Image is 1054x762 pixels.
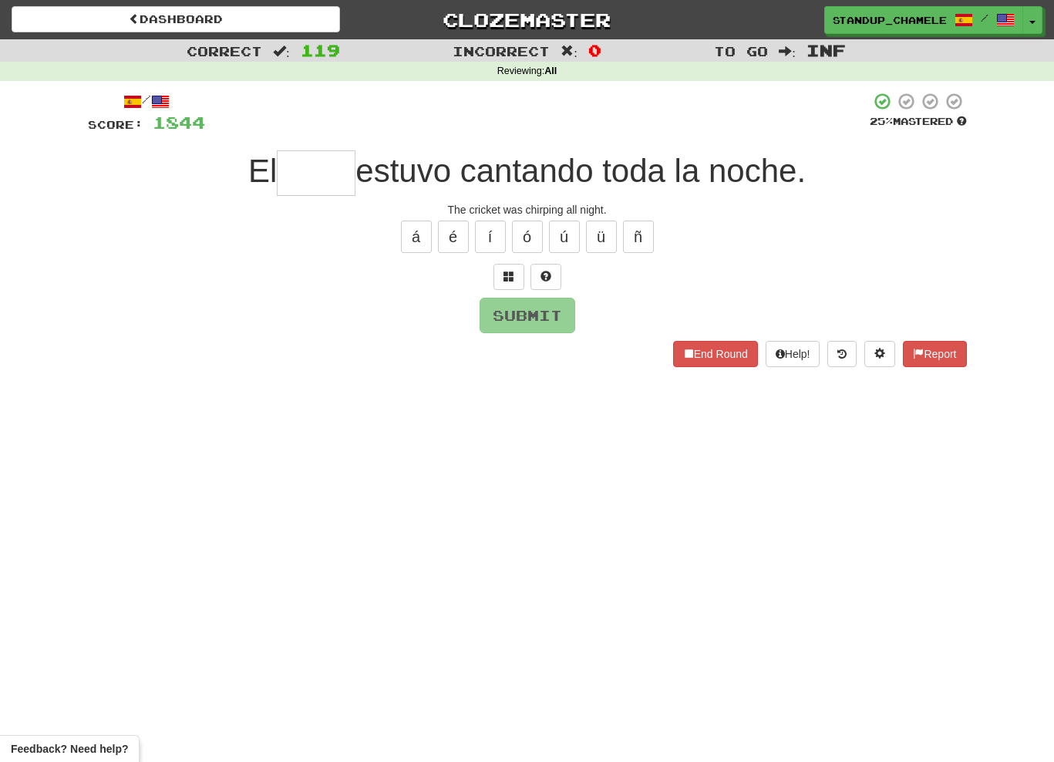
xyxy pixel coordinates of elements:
[438,221,469,253] button: é
[561,45,578,58] span: :
[401,221,432,253] button: á
[453,43,550,59] span: Incorrect
[586,221,617,253] button: ü
[512,221,543,253] button: ó
[363,6,692,33] a: Clozemaster
[981,12,988,23] span: /
[779,45,796,58] span: :
[544,66,557,76] strong: All
[273,45,290,58] span: :
[248,153,277,189] span: El
[833,13,947,27] span: standup_chameleon
[824,6,1023,34] a: standup_chameleon /
[530,264,561,290] button: Single letter hint - you only get 1 per sentence and score half the points! alt+h
[88,118,143,131] span: Score:
[766,341,820,367] button: Help!
[623,221,654,253] button: ñ
[153,113,205,132] span: 1844
[88,92,205,111] div: /
[806,41,846,59] span: Inf
[549,221,580,253] button: ú
[714,43,768,59] span: To go
[187,43,262,59] span: Correct
[903,341,966,367] button: Report
[355,153,806,189] span: estuvo cantando toda la noche.
[301,41,340,59] span: 119
[827,341,857,367] button: Round history (alt+y)
[870,115,893,127] span: 25 %
[475,221,506,253] button: í
[588,41,601,59] span: 0
[870,115,967,129] div: Mastered
[673,341,758,367] button: End Round
[12,6,340,32] a: Dashboard
[493,264,524,290] button: Switch sentence to multiple choice alt+p
[480,298,575,333] button: Submit
[88,202,967,217] div: The cricket was chirping all night.
[11,741,128,757] span: Open feedback widget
